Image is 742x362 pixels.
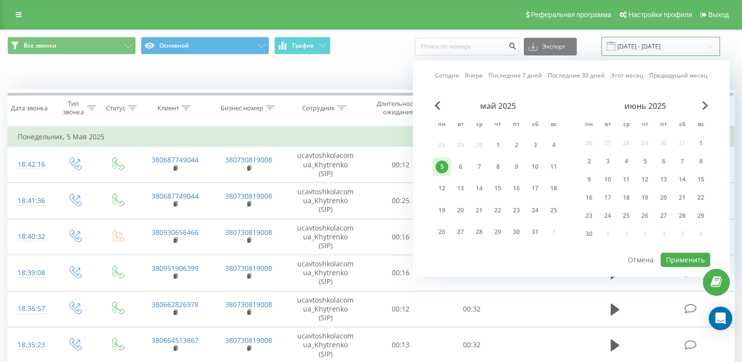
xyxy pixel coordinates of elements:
div: пн 26 мая 2025 г. [433,223,451,241]
div: Клиент [157,104,179,112]
div: 3 [601,155,614,168]
button: Основной [141,37,269,54]
div: 29 [694,209,707,222]
div: 20 [657,191,670,204]
div: июнь 2025 [580,101,710,111]
div: пт 23 мая 2025 г. [507,201,526,219]
a: 380664513867 [152,336,199,345]
abbr: вторник [453,118,468,132]
div: вс 25 мая 2025 г. [544,201,563,219]
div: 7 [676,155,689,168]
div: вс 18 мая 2025 г. [544,180,563,198]
div: сб 14 июня 2025 г. [673,172,691,187]
div: 6 [657,155,670,168]
abbr: четверг [638,118,652,132]
abbr: воскресенье [546,118,561,132]
abbr: среда [472,118,486,132]
div: чт 8 мая 2025 г. [488,158,507,176]
div: сб 28 июня 2025 г. [673,208,691,223]
div: 17 [601,191,614,204]
div: 19 [639,191,651,204]
div: пн 9 июня 2025 г. [580,172,598,187]
div: 16 [510,182,523,195]
div: 30 [583,228,595,240]
div: пн 12 мая 2025 г. [433,180,451,198]
div: вт 27 мая 2025 г. [451,223,470,241]
div: 26 [435,226,448,238]
div: 15 [694,173,707,186]
td: ucavtoshkolacomua_Khytrenko (SIP) [286,219,365,255]
div: вт 6 мая 2025 г. [451,158,470,176]
div: вт 20 мая 2025 г. [451,201,470,219]
a: 380951906399 [152,263,199,273]
div: чт 15 мая 2025 г. [488,180,507,198]
div: 20 [454,204,467,217]
a: 380730819008 [225,155,272,164]
div: пн 23 июня 2025 г. [580,208,598,223]
span: Previous Month [435,101,440,110]
div: чт 5 июня 2025 г. [636,154,654,169]
td: 00:12 [365,147,436,183]
div: пн 2 июня 2025 г. [580,154,598,169]
div: вс 22 июня 2025 г. [691,190,710,205]
abbr: пятница [509,118,524,132]
div: Open Intercom Messenger [709,307,732,330]
td: 00:25 [365,182,436,219]
div: чт 26 июня 2025 г. [636,208,654,223]
abbr: суббота [675,118,690,132]
a: 380730819008 [225,336,272,345]
div: 18 [620,191,633,204]
div: сб 3 мая 2025 г. [526,136,544,154]
div: 4 [547,139,560,152]
button: Применить [661,253,710,267]
span: График [292,42,314,49]
div: 31 [529,226,541,238]
div: пт 30 мая 2025 г. [507,223,526,241]
div: ср 28 мая 2025 г. [470,223,488,241]
button: Экспорт [524,38,577,55]
div: 19 [435,204,448,217]
div: ср 4 июня 2025 г. [617,154,636,169]
div: 22 [491,204,504,217]
a: 380730819008 [225,263,272,273]
div: 18:36:57 [18,299,43,318]
a: Последние 7 дней [488,71,542,80]
div: чт 29 мая 2025 г. [488,223,507,241]
div: вс 1 июня 2025 г. [691,136,710,151]
span: Выход [708,11,729,19]
div: 14 [676,173,689,186]
div: 4 [620,155,633,168]
abbr: понедельник [582,118,596,132]
a: 380687749044 [152,155,199,164]
div: май 2025 [433,101,563,111]
div: 5 [639,155,651,168]
td: 00:16 [365,219,436,255]
div: сб 17 мая 2025 г. [526,180,544,198]
div: 24 [529,204,541,217]
div: ср 18 июня 2025 г. [617,190,636,205]
a: Последние 30 дней [548,71,605,80]
div: 18:41:36 [18,191,43,210]
div: 18:40:32 [18,227,43,246]
div: ср 11 июня 2025 г. [617,172,636,187]
abbr: воскресенье [693,118,708,132]
td: ucavtoshkolacomua_Khytrenko (SIP) [286,291,365,327]
div: Тип звонка [62,100,85,116]
button: Отмена [622,253,659,267]
a: 380662826978 [152,300,199,309]
div: 10 [601,173,614,186]
div: сб 24 мая 2025 г. [526,201,544,219]
div: сб 31 мая 2025 г. [526,223,544,241]
div: 24 [601,209,614,222]
div: 9 [583,173,595,186]
td: ucavtoshkolacomua_Khytrenko (SIP) [286,255,365,291]
div: вс 15 июня 2025 г. [691,172,710,187]
div: Дата звонка [11,104,48,112]
div: 14 [473,182,486,195]
abbr: суббота [528,118,542,132]
div: 1 [694,137,707,150]
div: вс 4 мая 2025 г. [544,136,563,154]
td: ucavtoshkolacomua_Khytrenko (SIP) [286,182,365,219]
div: 18:35:23 [18,336,43,355]
div: вс 11 мая 2025 г. [544,158,563,176]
